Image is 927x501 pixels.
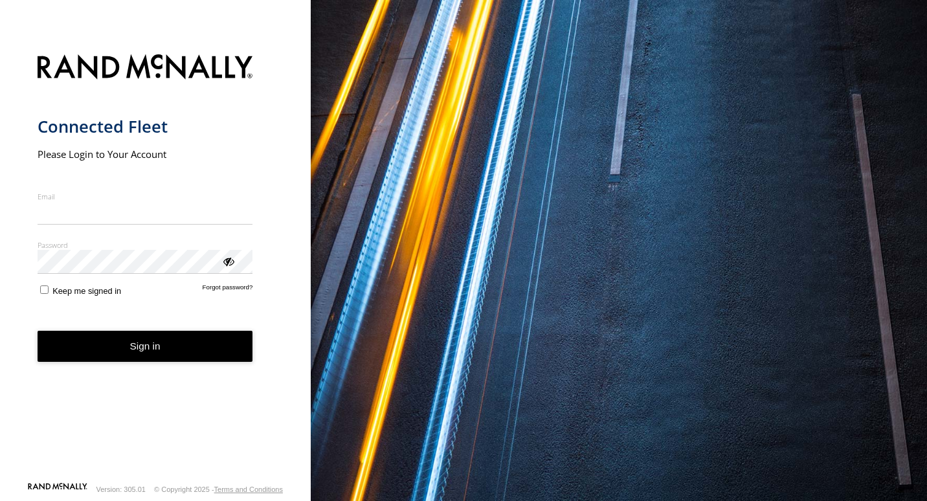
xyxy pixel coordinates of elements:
[38,331,253,362] button: Sign in
[221,254,234,267] div: ViewPassword
[38,240,253,250] label: Password
[214,485,283,493] a: Terms and Conditions
[203,284,253,296] a: Forgot password?
[38,116,253,137] h1: Connected Fleet
[96,485,146,493] div: Version: 305.01
[40,285,49,294] input: Keep me signed in
[38,47,274,482] form: main
[52,286,121,296] span: Keep me signed in
[38,52,253,85] img: Rand McNally
[154,485,283,493] div: © Copyright 2025 -
[38,148,253,161] h2: Please Login to Your Account
[28,483,87,496] a: Visit our Website
[38,192,253,201] label: Email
